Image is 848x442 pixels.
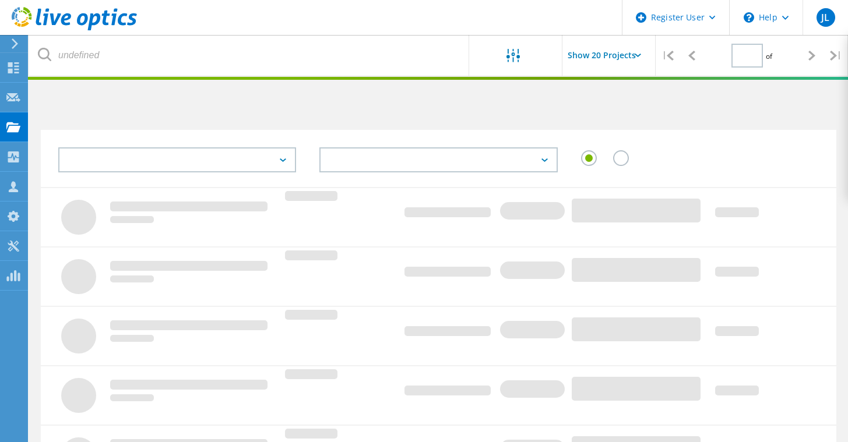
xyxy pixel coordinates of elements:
[766,51,772,61] span: of
[656,35,680,76] div: |
[12,24,137,33] a: Live Optics Dashboard
[744,12,754,23] svg: \n
[29,35,470,76] input: undefined
[824,35,848,76] div: |
[821,13,829,22] span: JL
